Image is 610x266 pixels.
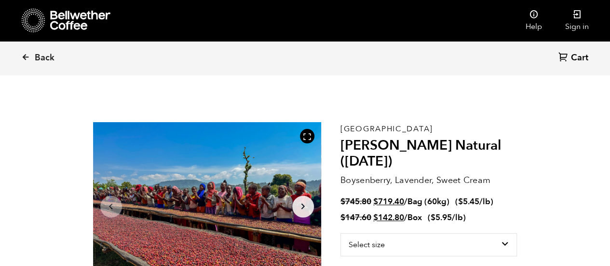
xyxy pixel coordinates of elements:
bdi: 5.95 [431,212,452,223]
bdi: 142.80 [373,212,404,223]
span: $ [373,212,378,223]
span: / [404,212,407,223]
span: $ [340,196,345,207]
span: /lb [452,212,463,223]
span: $ [431,212,435,223]
span: $ [458,196,463,207]
p: Boysenberry, Lavender, Sweet Cream [340,174,517,187]
h2: [PERSON_NAME] Natural ([DATE]) [340,138,517,170]
span: / [404,196,407,207]
a: Cart [558,52,591,65]
span: Bag (60kg) [407,196,449,207]
span: Cart [571,52,588,64]
span: /lb [479,196,490,207]
bdi: 745.80 [340,196,371,207]
span: ( ) [428,212,466,223]
bdi: 147.60 [340,212,371,223]
span: $ [373,196,378,207]
span: ( ) [455,196,493,207]
bdi: 5.45 [458,196,479,207]
bdi: 719.40 [373,196,404,207]
span: $ [340,212,345,223]
span: Box [407,212,422,223]
span: Back [35,52,54,64]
